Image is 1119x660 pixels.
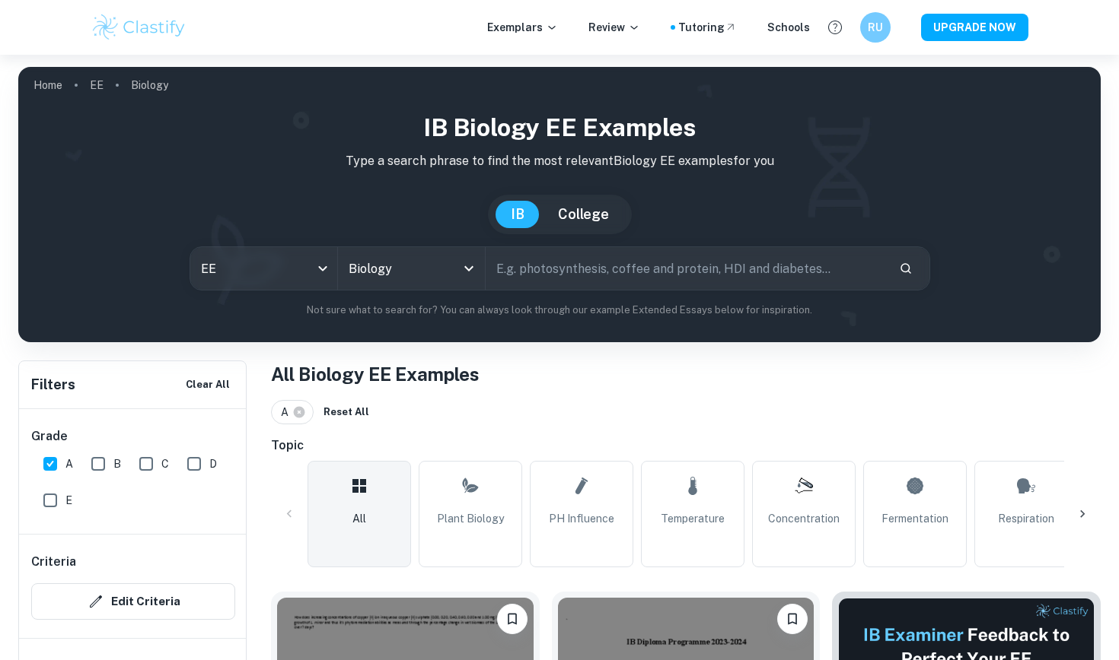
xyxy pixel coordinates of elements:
span: B [113,455,121,472]
span: C [161,455,169,472]
button: Clear All [182,373,234,396]
a: EE [90,75,104,96]
h6: Criteria [31,553,76,571]
h6: Grade [31,427,235,446]
div: EE [190,247,337,290]
span: Plant Biology [437,510,504,527]
button: College [543,201,624,228]
input: E.g. photosynthesis, coffee and protein, HDI and diabetes... [486,247,887,290]
span: All [352,510,366,527]
span: Respiration [998,510,1054,527]
button: UPGRADE NOW [921,14,1028,41]
a: Home [33,75,62,96]
button: Help and Feedback [822,14,848,40]
p: Not sure what to search for? You can always look through our example Extended Essays below for in... [30,303,1089,318]
img: Clastify logo [91,12,187,43]
span: Fermentation [881,510,948,527]
img: profile cover [18,67,1101,342]
span: A [281,404,295,420]
h6: RU [867,19,885,36]
span: Temperature [661,510,725,527]
button: Reset All [320,401,373,424]
button: IB [496,201,540,228]
a: Tutoring [678,19,737,36]
span: pH Influence [549,510,614,527]
span: A [65,455,73,472]
a: Schools [767,19,810,36]
span: Concentration [768,510,840,527]
p: Type a search phrase to find the most relevant Biology EE examples for you [30,152,1089,170]
button: Bookmark [777,604,808,634]
p: Biology [131,77,168,94]
p: Review [588,19,640,36]
button: Bookmark [497,604,528,634]
p: Exemplars [487,19,558,36]
h6: Filters [31,374,75,395]
button: Edit Criteria [31,583,235,620]
span: E [65,492,72,509]
h6: Topic [271,436,1101,455]
h1: IB Biology EE examples [30,109,1089,146]
button: Open [458,258,480,279]
button: RU [860,12,891,43]
button: Search [893,255,919,281]
h1: All Biology EE Examples [271,360,1101,388]
span: D [209,455,217,472]
div: A [271,400,314,424]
